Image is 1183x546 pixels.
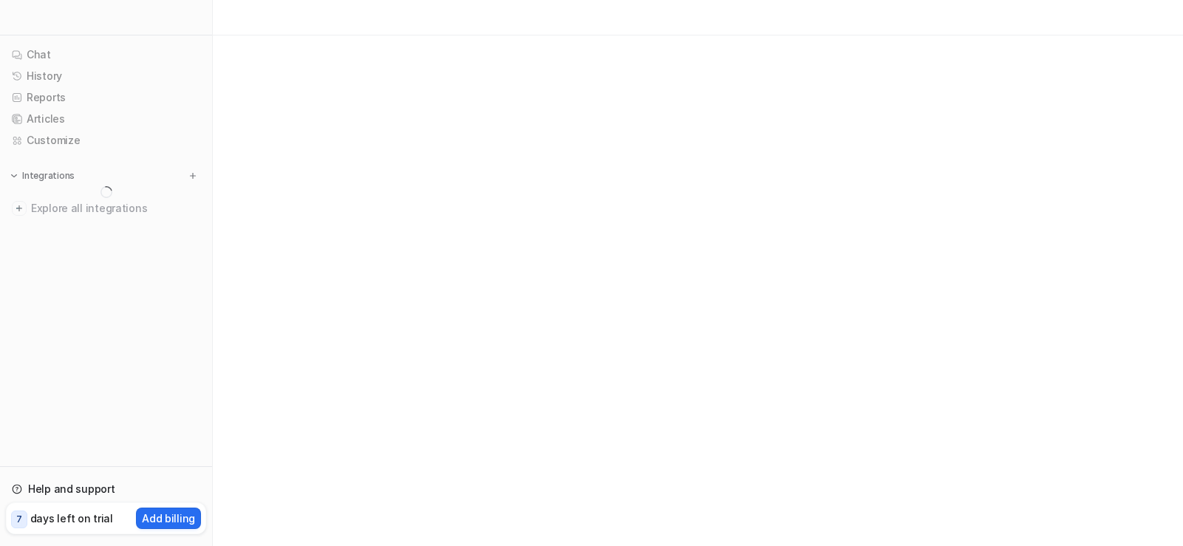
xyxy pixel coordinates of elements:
a: Reports [6,87,206,108]
a: Explore all integrations [6,198,206,219]
img: expand menu [9,171,19,181]
a: Chat [6,44,206,65]
a: Articles [6,109,206,129]
a: Help and support [6,479,206,499]
a: Customize [6,130,206,151]
img: explore all integrations [12,201,27,216]
button: Integrations [6,168,79,183]
p: 7 [16,513,22,526]
button: Add billing [136,508,201,529]
a: History [6,66,206,86]
p: Integrations [22,170,75,182]
img: menu_add.svg [188,171,198,181]
p: Add billing [142,511,195,526]
span: Explore all integrations [31,197,200,220]
p: days left on trial [30,511,113,526]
